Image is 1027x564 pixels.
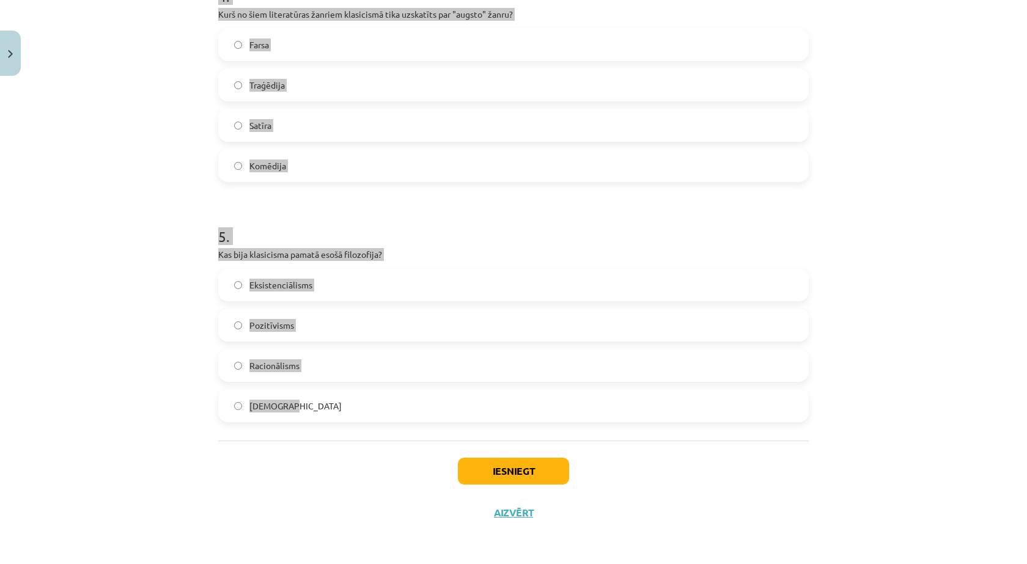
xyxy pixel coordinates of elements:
[490,507,537,519] button: Aizvērt
[249,400,342,412] span: [DEMOGRAPHIC_DATA]
[234,81,242,89] input: Traģēdija
[249,359,300,372] span: Racionālisms
[234,362,242,370] input: Racionālisms
[234,41,242,49] input: Farsa
[249,319,294,332] span: Pozitīvisms
[234,281,242,289] input: Eksistenciālisms
[8,50,13,58] img: icon-close-lesson-0947bae3869378f0d4975bcd49f059093ad1ed9edebbc8119c70593378902aed.svg
[249,38,269,51] span: Farsa
[218,207,809,244] h1: 5 .
[234,122,242,130] input: Satīra
[458,458,569,485] button: Iesniegt
[234,402,242,410] input: [DEMOGRAPHIC_DATA]
[249,159,286,172] span: Komēdija
[218,248,809,261] p: Kas bija klasicisma pamatā esošā filozofija?
[218,8,809,21] p: Kurš no šiem literatūras žanriem klasicismā tika uzskatīts par "augsto" žanru?
[234,321,242,329] input: Pozitīvisms
[249,119,271,132] span: Satīra
[249,79,285,92] span: Traģēdija
[234,162,242,170] input: Komēdija
[249,279,312,291] span: Eksistenciālisms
